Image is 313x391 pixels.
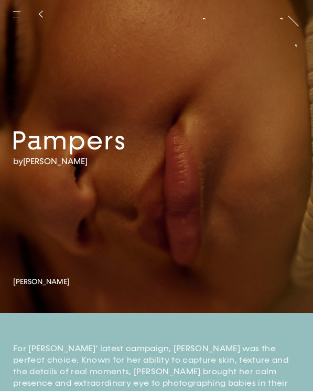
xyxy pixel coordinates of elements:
a: [PERSON_NAME] [23,155,88,167]
div: [PERSON_NAME] [202,19,283,27]
div: At [PERSON_NAME] [287,31,296,125]
a: [PERSON_NAME] [13,276,70,287]
a: At [PERSON_NAME] [295,31,306,74]
a: [PERSON_NAME] [202,9,283,19]
h2: Pampers [12,126,126,155]
span: by [13,155,23,167]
